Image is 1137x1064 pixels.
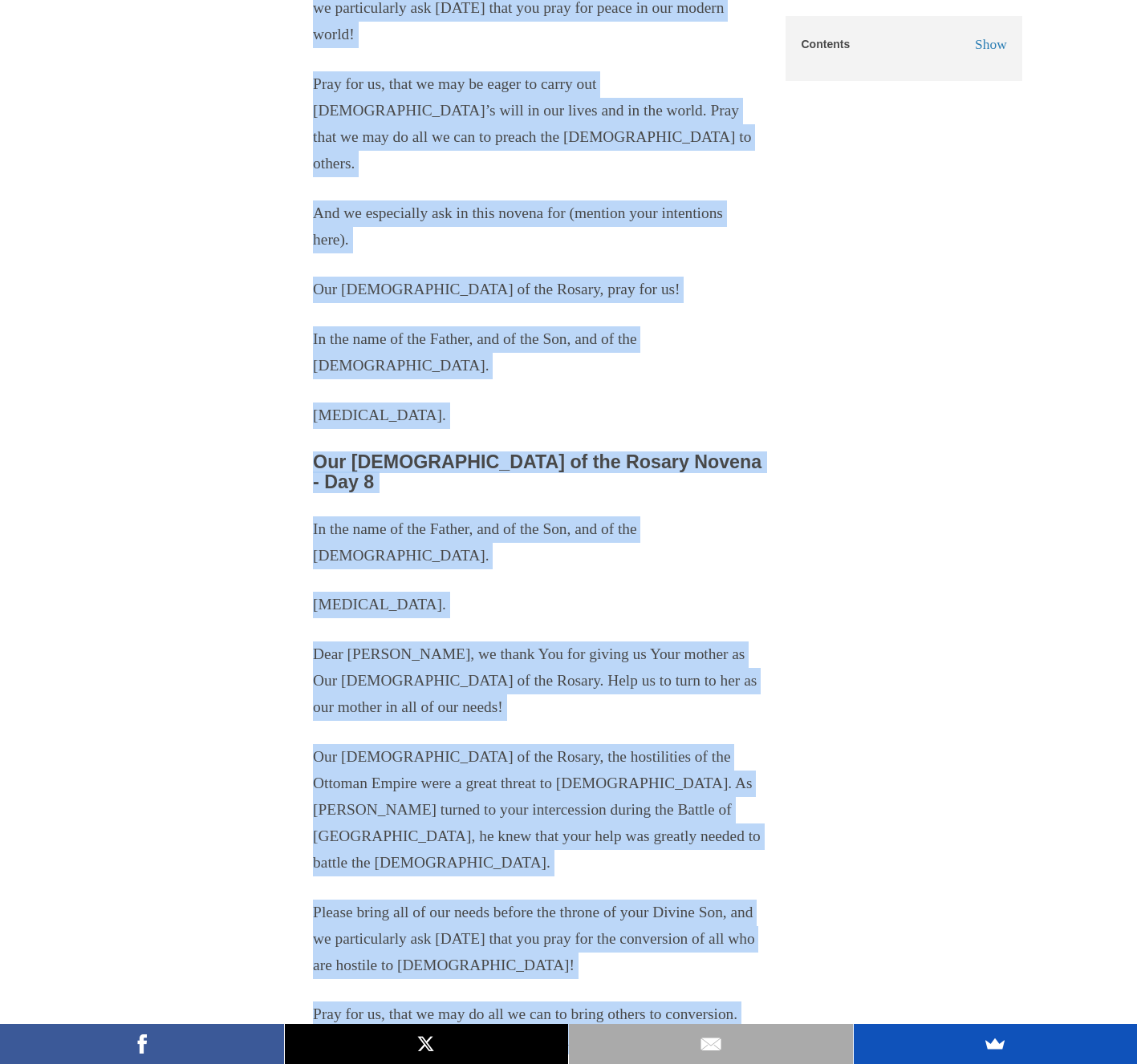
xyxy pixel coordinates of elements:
[313,200,762,253] p: And we especially ask in this novena for (mention your intentions here).
[414,1032,438,1056] img: X
[313,900,762,979] p: Please bring all of our needs before the throne of your Divine Son, and we particularly ask [DATE...
[285,1024,569,1064] a: X
[130,1032,154,1056] img: Facebook
[313,403,762,429] p: [MEDICAL_DATA].
[313,71,762,177] p: Pray for us, that we may be eager to carry out [DEMOGRAPHIC_DATA]’s will in our lives and in the ...
[313,592,762,618] p: [MEDICAL_DATA].
[313,451,761,493] span: Our [DEMOGRAPHIC_DATA] of the Rosary Novena - Day 8
[802,38,851,50] h5: Contents
[313,277,762,303] p: Our [DEMOGRAPHIC_DATA] of the Rosary, pray for us!
[699,1032,723,1056] img: Email
[569,1024,853,1064] a: Email
[313,744,762,876] p: Our [DEMOGRAPHIC_DATA] of the Rosary, the hostilities of the Ottoman Empire were a great threat t...
[313,516,762,569] p: In the name of the Father, and of the Son, and of the [DEMOGRAPHIC_DATA].
[313,326,762,379] p: In the name of the Father, and of the Son, and of the [DEMOGRAPHIC_DATA].
[313,641,762,721] p: Dear [PERSON_NAME], we thank You for giving us Your mother as Our [DEMOGRAPHIC_DATA] of the Rosar...
[983,1032,1007,1056] img: SumoMe
[975,36,1007,52] span: Show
